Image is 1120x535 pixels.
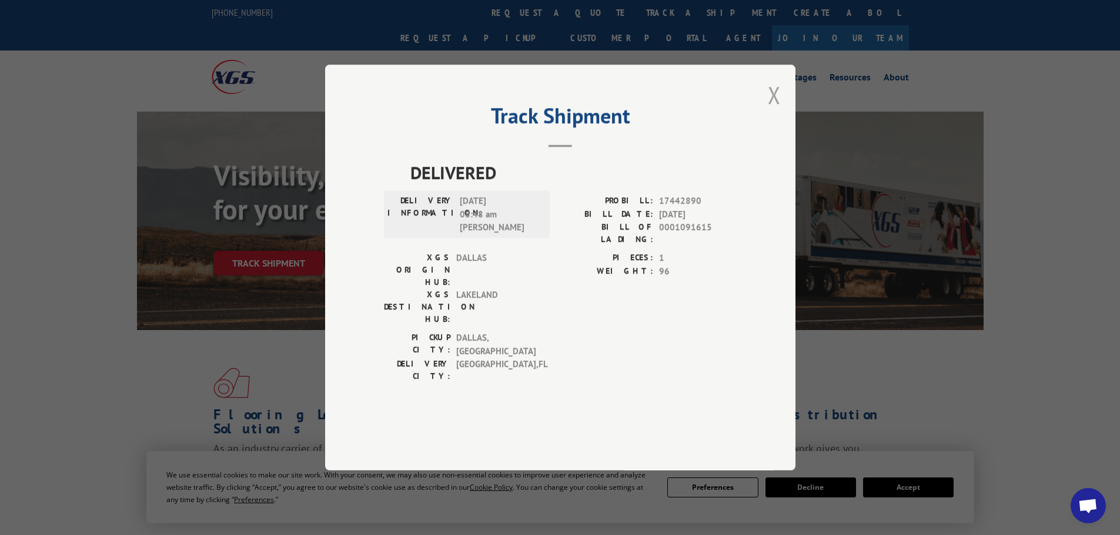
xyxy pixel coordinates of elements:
span: 96 [659,265,737,278]
span: 17442890 [659,194,737,208]
label: PIECES: [560,251,653,265]
div: Open chat [1071,488,1106,523]
span: DALLAS [456,251,536,288]
label: PICKUP CITY: [384,331,450,358]
span: [DATE] 08:48 am [PERSON_NAME] [460,194,539,234]
label: WEIGHT: [560,265,653,278]
label: DELIVERY INFORMATION: [387,194,454,234]
span: LAKELAND [456,288,536,325]
h2: Track Shipment [384,107,737,130]
span: 0001091615 [659,221,737,245]
span: 1 [659,251,737,265]
span: [DATE] [659,208,737,221]
label: BILL DATE: [560,208,653,221]
label: XGS ORIGIN HUB: [384,251,450,288]
button: Close modal [768,79,781,110]
label: PROBILL: [560,194,653,208]
label: XGS DESTINATION HUB: [384,288,450,325]
span: [GEOGRAPHIC_DATA] , FL [456,358,536,382]
span: DELIVERED [410,159,737,186]
label: DELIVERY CITY: [384,358,450,382]
span: DALLAS , [GEOGRAPHIC_DATA] [456,331,536,358]
label: BILL OF LADING: [560,221,653,245]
